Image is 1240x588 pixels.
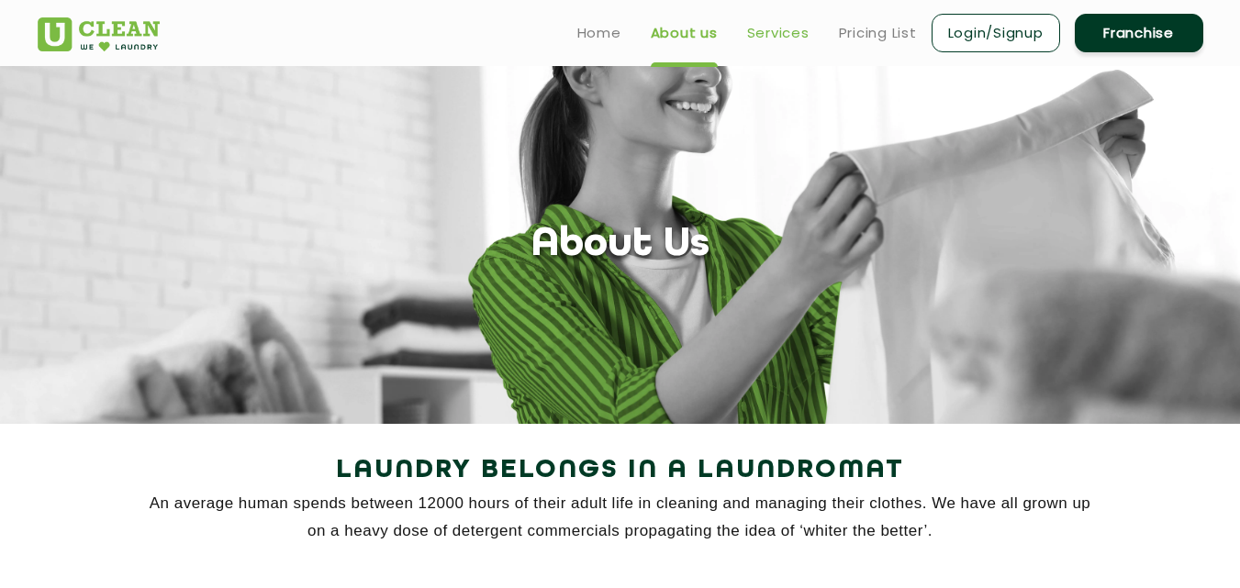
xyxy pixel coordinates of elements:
[531,222,709,269] h1: About Us
[932,14,1060,52] a: Login/Signup
[1075,14,1203,52] a: Franchise
[839,22,917,44] a: Pricing List
[747,22,810,44] a: Services
[38,17,160,51] img: UClean Laundry and Dry Cleaning
[651,22,718,44] a: About us
[38,449,1203,493] h2: Laundry Belongs in a Laundromat
[577,22,621,44] a: Home
[38,490,1203,545] p: An average human spends between 12000 hours of their adult life in cleaning and managing their cl...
